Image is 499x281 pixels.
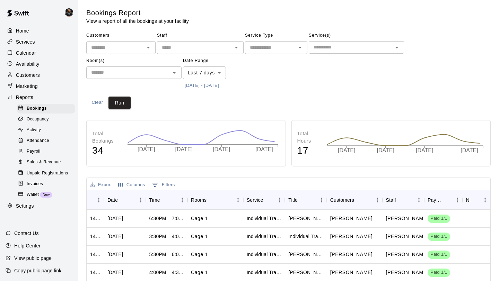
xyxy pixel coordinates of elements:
div: Individual Training [247,269,282,276]
a: Bookings [17,103,78,114]
button: Menu [94,195,104,205]
p: Settings [16,202,34,209]
div: Individual Training [247,215,282,222]
span: Service Type [245,30,307,41]
div: 1427007 [90,233,100,240]
p: View public page [14,255,52,262]
div: 4:00PM – 4:30PM [149,269,184,276]
button: Select columns [116,180,147,190]
div: Mon, Sep 15, 2025 [107,269,123,276]
div: Garrett & Sean 1on1 Lessons [63,6,78,19]
button: Sort [263,195,273,205]
span: Payroll [27,148,40,155]
div: 6:30PM – 7:00PM [149,215,184,222]
div: Last 7 days [183,66,226,79]
div: Payment [428,190,442,210]
div: Kinsey Johnson [288,269,323,276]
div: Customers [327,190,383,210]
button: Menu [372,195,383,205]
tspan: [DATE] [255,146,273,152]
p: Contact Us [14,230,39,237]
div: Staff [386,190,396,210]
button: Menu [233,195,243,205]
a: Invoices [17,179,78,189]
span: Wallet [27,191,39,198]
span: Paid 1/1 [428,251,450,258]
span: Unpaid Registrations [27,170,68,177]
tspan: [DATE] [338,147,355,153]
button: Menu [414,195,424,205]
button: Run [108,97,131,109]
tspan: [DATE] [138,146,155,152]
div: Time [146,190,188,210]
p: Cage 1 [191,251,208,258]
button: Sort [396,195,406,205]
p: Luis De Leon [330,251,373,258]
div: ID [87,190,104,210]
span: Invoices [27,181,43,188]
a: Marketing [6,81,72,91]
tspan: [DATE] [377,147,394,153]
p: Marketing [16,83,38,90]
button: Menu [480,195,490,205]
button: Sort [160,195,170,205]
tspan: [DATE] [175,146,193,152]
div: Mon, Sep 15, 2025 [107,233,123,240]
div: Individual Training [247,233,282,240]
span: Paid 1/1 [428,233,450,240]
h5: Bookings Report [86,8,189,18]
span: New [40,193,52,197]
button: Export [88,180,114,190]
button: Open [169,68,179,78]
tspan: [DATE] [416,147,433,153]
p: Total Hours [297,130,320,145]
span: Paid 1/1 [428,215,450,222]
div: Tue, Sep 16, 2025 [107,215,123,222]
button: Menu [274,195,285,205]
p: Home [16,27,29,34]
button: Sort [354,195,364,205]
div: Individual Training [247,251,282,258]
button: Open [392,43,402,52]
div: Owen Bliss [288,215,323,222]
button: Sort [90,195,100,205]
button: Menu [135,195,146,205]
button: Sort [470,195,480,205]
div: Individual Training [288,233,323,240]
p: Help Center [14,242,41,249]
p: View a report of all the bookings at your facility [86,18,189,25]
span: Service(s) [309,30,404,41]
div: Occupancy [17,115,75,124]
a: Calendar [6,48,72,58]
a: Services [6,37,72,47]
button: Sort [443,195,452,205]
div: Service [243,190,285,210]
h4: 34 [92,145,120,157]
div: 1426570 [90,251,100,258]
div: Time [149,190,160,210]
button: Open [143,43,153,52]
button: Sort [118,195,128,205]
div: 5:30PM – 6:00PM [149,251,184,258]
a: WalletNew [17,189,78,200]
p: Cage 1 [191,269,208,276]
div: WalletNew [17,190,75,200]
div: Rooms [187,190,243,210]
div: Date [107,190,118,210]
a: Activity [17,125,78,136]
button: Menu [452,195,463,205]
p: Copy public page link [14,267,61,274]
div: Sales & Revenue [17,157,75,167]
span: Occupancy [27,116,49,123]
p: Cage 1 [191,233,208,240]
button: [DATE] - [DATE] [183,80,221,91]
a: Sales & Revenue [17,157,78,168]
a: Unpaid Registrations [17,168,78,179]
p: Denley Landrum [330,233,373,240]
div: Home [6,26,72,36]
div: Customers [330,190,354,210]
p: Availability [16,61,40,67]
